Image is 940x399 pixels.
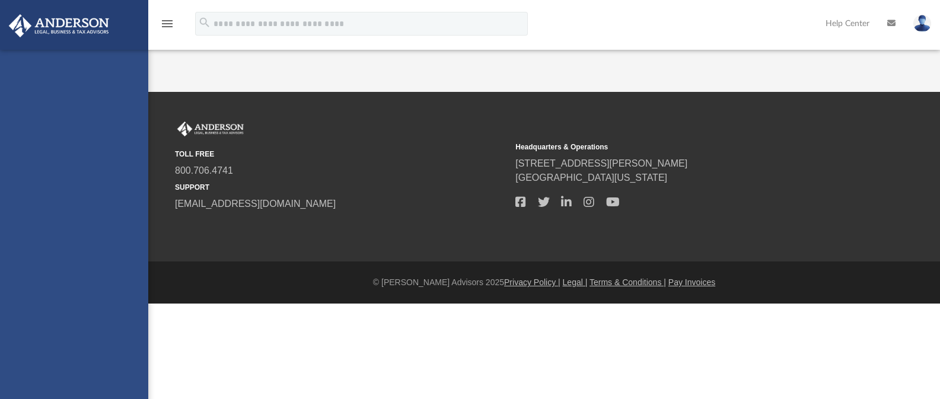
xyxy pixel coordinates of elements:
a: [GEOGRAPHIC_DATA][US_STATE] [515,173,667,183]
i: search [198,16,211,29]
a: Privacy Policy | [504,277,560,287]
a: menu [160,23,174,31]
div: © [PERSON_NAME] Advisors 2025 [148,276,940,289]
img: Anderson Advisors Platinum Portal [5,14,113,37]
a: Terms & Conditions | [590,277,666,287]
a: Pay Invoices [668,277,715,287]
small: Headquarters & Operations [515,142,847,152]
img: Anderson Advisors Platinum Portal [175,122,246,137]
a: [EMAIL_ADDRESS][DOMAIN_NAME] [175,199,336,209]
a: Legal | [563,277,588,287]
i: menu [160,17,174,31]
small: SUPPORT [175,182,507,193]
a: 800.706.4741 [175,165,233,175]
small: TOLL FREE [175,149,507,159]
img: User Pic [913,15,931,32]
a: [STREET_ADDRESS][PERSON_NAME] [515,158,687,168]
